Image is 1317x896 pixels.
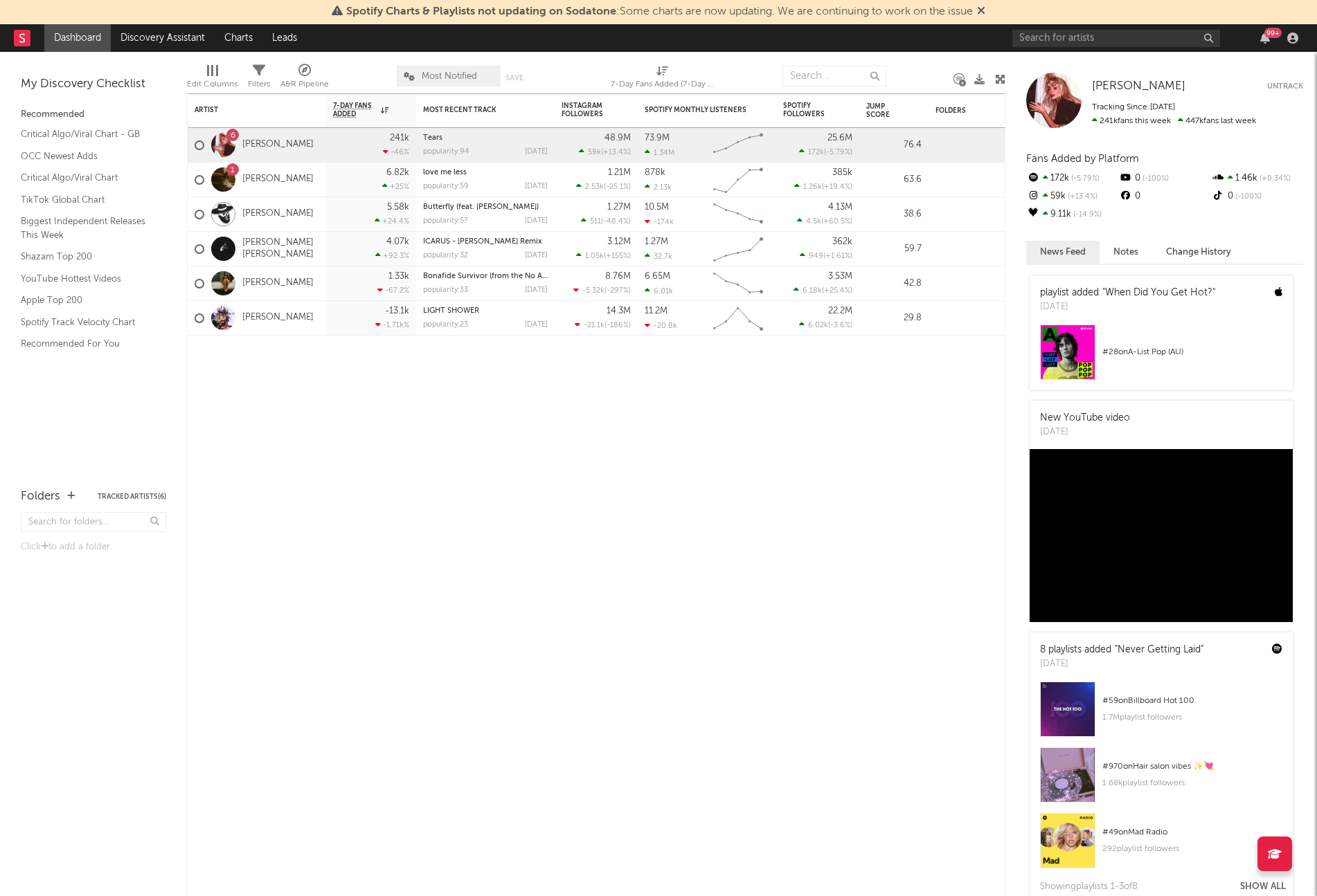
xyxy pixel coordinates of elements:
svg: Chart title [707,301,769,336]
div: -46 % [383,147,409,156]
span: 6.02k [808,322,828,329]
a: ICARUS - [PERSON_NAME] Remix [423,238,542,246]
div: 14.3M [607,307,631,316]
div: popularity: 57 [423,217,468,225]
div: [DATE] [525,148,548,156]
span: 172k [808,149,824,156]
div: +24.4 % [375,217,409,226]
input: Search for folders... [21,512,166,532]
div: Edit Columns [187,76,238,93]
div: 241k [390,134,409,143]
div: ( ) [576,251,631,260]
span: +13.4 % [603,149,629,156]
div: ( ) [797,217,852,226]
div: 1.33k [388,272,409,281]
span: -14.9 % [1071,211,1102,219]
div: A&R Pipeline [280,59,329,99]
input: Search... [782,66,886,86]
span: 59k [588,149,601,156]
div: 1.34M [645,148,674,157]
div: -20.8k [645,321,677,330]
div: 0 [1211,188,1303,205]
a: [PERSON_NAME] [1092,80,1185,93]
a: [PERSON_NAME] [242,277,314,289]
div: ( ) [799,320,852,329]
div: Filters [248,59,270,99]
div: 878k [645,168,665,177]
span: : Some charts are now updating. We are continuing to work on the issue [346,6,973,17]
span: +13.4 % [1066,193,1097,201]
div: Tears [423,134,548,142]
span: 1.05k [585,253,604,260]
div: ( ) [575,320,631,329]
span: +0.34 % [1257,175,1291,183]
div: Bonafide Survivor (from the No Address Original Motion Picture Soundtrack) [423,273,548,280]
span: -5.79 % [1069,175,1100,183]
a: Spotify Track Velocity Chart [21,315,152,330]
a: Tears [423,134,442,142]
div: 29.8 [866,310,922,327]
div: 292 playlist followers [1102,841,1282,857]
div: 6.01k [645,286,673,295]
svg: Chart title [707,232,769,266]
div: A&R Pipeline [280,76,329,93]
a: "Never Getting Laid" [1115,645,1203,655]
a: [PERSON_NAME] [242,174,314,185]
span: Most Notified [422,72,477,81]
div: [DATE] [525,217,548,225]
a: Critical Algo/Viral Chart - GB [21,127,152,142]
a: [PERSON_NAME] [PERSON_NAME] [242,237,319,261]
span: 949 [809,253,823,260]
div: 7-Day Fans Added (7-Day Fans Added) [611,76,715,93]
span: Tracking Since: [DATE] [1092,103,1175,111]
div: popularity: 59 [423,183,469,190]
div: Jump Score [866,102,901,119]
div: # 970 on Hair salon vibes ✨💘 [1102,758,1282,775]
div: 1.27M [645,237,668,246]
div: Click to add a folder. [21,539,166,556]
div: ( ) [573,286,631,295]
div: 42.8 [866,275,922,292]
div: [DATE] [1040,426,1130,439]
div: -1.71k % [375,320,409,329]
div: Folders [21,488,60,505]
div: Spotify Monthly Listeners [645,106,749,114]
button: Save [505,74,523,82]
div: ( ) [799,147,852,156]
a: #49onMad Radio292playlist followers [1030,813,1293,879]
div: 362k [832,237,852,246]
span: 7-Day Fans Added [333,102,377,118]
div: 5.58k [387,203,409,212]
div: # 28 on A-List Pop (AU) [1102,344,1282,360]
svg: Chart title [707,197,769,232]
span: 511 [590,218,601,226]
div: [DATE] [525,252,548,259]
a: Leads [262,24,307,52]
div: 1.7M playlist followers [1102,709,1282,726]
div: 8.76M [605,272,631,281]
div: ( ) [794,286,852,295]
a: TikTok Global Chart [21,192,152,208]
div: 9.11k [1026,205,1118,223]
div: 0 [1118,170,1210,188]
div: playlist added [1040,286,1215,300]
span: [PERSON_NAME] [1092,80,1185,92]
div: 1.21M [608,168,631,177]
a: YouTube Hottest Videos [21,271,152,286]
div: -174k [645,217,674,226]
svg: Chart title [707,163,769,197]
div: 32.7k [645,252,672,261]
div: # 59 on Billboard Hot 100 [1102,693,1282,709]
button: Untrack [1267,80,1303,93]
button: Tracked Artists(6) [98,493,166,500]
div: +25 % [382,182,409,191]
div: [DATE] [1040,300,1215,314]
div: popularity: 23 [423,321,468,329]
div: 63.6 [866,172,922,188]
button: Change History [1152,241,1245,264]
div: [DATE] [525,321,548,329]
span: +19.4 % [824,183,850,191]
span: Fans Added by Platform [1026,154,1139,164]
a: LIGHT SHOWER [423,307,479,315]
div: Most Recent Track [423,106,527,114]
